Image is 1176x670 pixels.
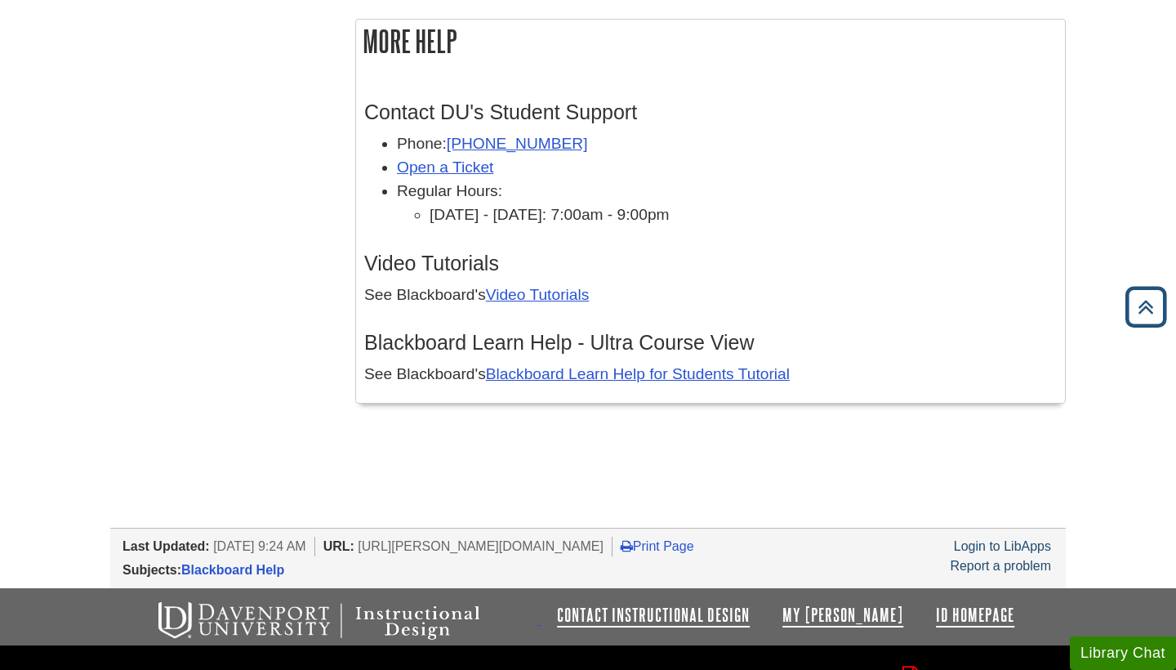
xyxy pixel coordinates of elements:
a: Contact Instructional Design [557,605,750,625]
li: Phone: [397,132,1057,156]
p: See Blackboard's [364,284,1057,307]
h3: Contact DU's Student Support [364,100,1057,124]
span: [DATE] 9:24 AM [213,539,306,553]
img: Davenport University Instructional Design [145,601,537,641]
button: Library Chat [1070,636,1176,670]
a: Print Page [621,539,694,553]
a: Open a Ticket [397,159,493,176]
span: URL: [323,539,354,553]
a: Video Tutorials [486,286,590,303]
a: Blackboard Learn Help for Students Tutorial [486,365,790,382]
i: Print Page [621,539,633,552]
li: Regular Hours: [397,180,1057,227]
span: Last Updated: [122,539,210,553]
h3: Video Tutorials [364,252,1057,275]
p: See Blackboard's [364,363,1057,386]
h2: More Help [356,20,1065,63]
span: [URL][PERSON_NAME][DOMAIN_NAME] [358,539,604,553]
li: [DATE] - [DATE]: 7:00am - 9:00pm [430,203,1057,227]
a: [PHONE_NUMBER] [447,135,588,152]
a: ID Homepage [936,605,1014,625]
a: Back to Top [1120,296,1172,318]
h3: Blackboard Learn Help - Ultra Course View [364,331,1057,355]
a: Login to LibApps [954,539,1051,553]
span: Subjects: [122,563,181,577]
a: Report a problem [950,559,1051,573]
a: Blackboard Help [181,563,284,577]
a: My [PERSON_NAME] [782,605,903,625]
